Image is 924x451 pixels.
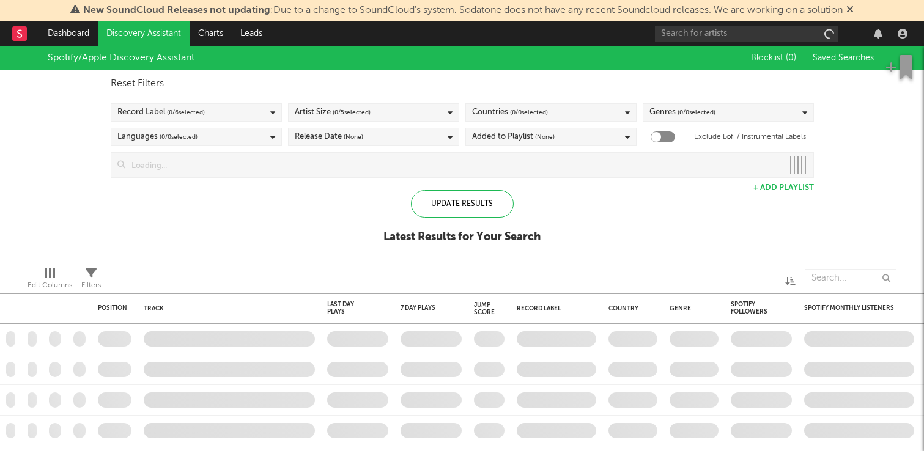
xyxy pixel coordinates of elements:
div: Spotify Monthly Listeners [804,304,896,312]
span: ( 0 / 6 selected) [167,105,205,120]
span: : Due to a change to SoundCloud's system, Sodatone does not have any recent Soundcloud releases. ... [83,5,843,15]
span: ( 0 / 0 selected) [160,130,198,144]
div: Latest Results for Your Search [383,230,541,244]
span: Saved Searches [813,54,876,62]
div: Filters [81,278,101,293]
span: (None) [535,130,555,144]
button: Saved Searches [809,53,876,63]
div: Filters [81,263,101,298]
div: Update Results [411,190,514,218]
div: Edit Columns [28,263,72,298]
input: Loading... [125,153,783,177]
label: Exclude Lofi / Instrumental Labels [694,130,806,144]
div: Countries [472,105,548,120]
div: Spotify/Apple Discovery Assistant [48,51,194,65]
div: Country [608,305,651,312]
span: ( 0 ) [786,54,796,62]
button: + Add Playlist [753,184,814,192]
div: Languages [117,130,198,144]
span: ( 0 / 0 selected) [510,105,548,120]
div: Genres [649,105,715,120]
a: Leads [232,21,271,46]
div: Edit Columns [28,278,72,293]
div: Spotify Followers [731,301,774,315]
a: Charts [190,21,232,46]
div: Release Date [295,130,363,144]
span: ( 0 / 0 selected) [678,105,715,120]
div: Reset Filters [111,76,814,91]
a: Discovery Assistant [98,21,190,46]
span: (None) [344,130,363,144]
div: Track [144,305,309,312]
div: Jump Score [474,301,495,316]
div: Position [98,304,127,312]
span: ( 0 / 5 selected) [333,105,371,120]
span: Blocklist [751,54,796,62]
div: Record Label [117,105,205,120]
span: Dismiss [846,5,854,15]
div: Record Label [517,305,590,312]
input: Search... [805,269,896,287]
span: New SoundCloud Releases not updating [83,5,270,15]
input: Search for artists [655,26,838,42]
div: Added to Playlist [472,130,555,144]
div: Last Day Plays [327,301,370,315]
a: Dashboard [39,21,98,46]
div: 7 Day Plays [401,304,443,312]
div: Genre [670,305,712,312]
div: Artist Size [295,105,371,120]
